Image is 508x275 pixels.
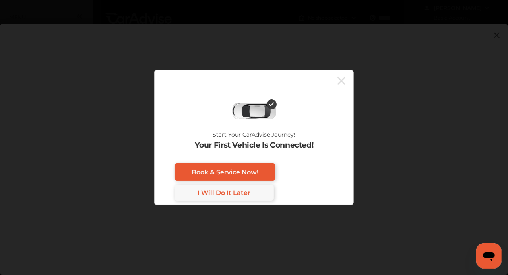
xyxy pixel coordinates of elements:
iframe: Button to launch messaging window, conversation in progress [476,243,502,269]
a: Book A Service Now! [175,163,275,181]
span: I Will Do It Later [198,189,251,197]
p: Your First Vehicle Is Connected! [195,141,314,150]
p: Start Your CarAdvise Journey! [213,131,295,138]
span: Book A Service Now! [192,168,258,176]
a: I Will Do It Later [175,185,274,201]
img: diagnose-vehicle.c84bcb0a.svg [231,103,277,120]
img: check-icon.521c8815.svg [267,99,277,109]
